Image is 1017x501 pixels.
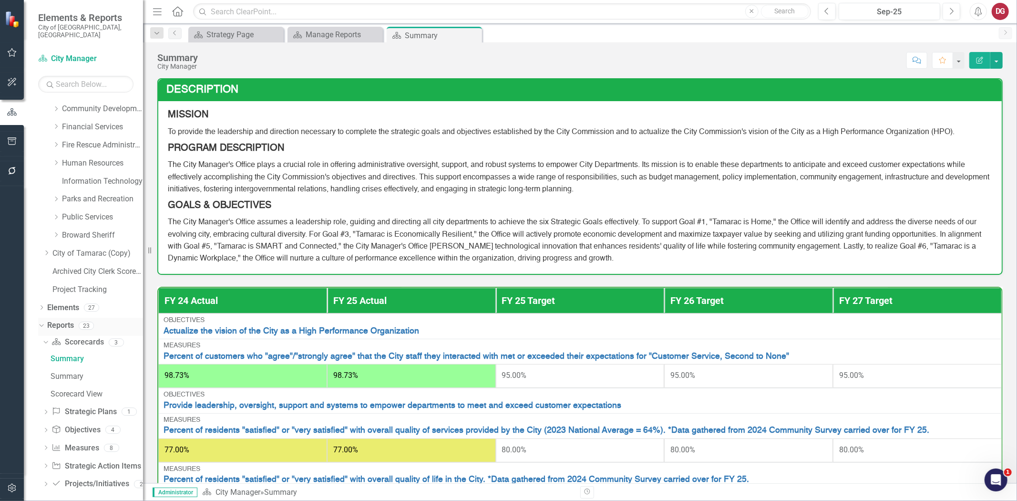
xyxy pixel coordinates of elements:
strong: GOALS & OBJECTIVES [168,201,271,210]
div: 4 [105,426,121,434]
span: 98.73% [333,371,358,380]
div: Measures [164,466,996,473]
span: 95.00% [502,371,527,380]
a: Parks and Recreation [62,194,143,205]
a: Strategic Plans [51,407,116,417]
img: ClearPoint Strategy [5,11,21,28]
span: Elements & Reports [38,12,134,23]
td: Double-Click to Edit Right Click for Context Menu [158,462,1002,488]
input: Search Below... [38,76,134,93]
a: Percent of customers who "agree"/"strongly agree" that the City staff they interacted with met or... [164,352,996,361]
a: Actualize the vision of the City as a High Performance Organization [164,327,996,336]
div: 3 [109,338,124,346]
a: Public Services [62,212,143,223]
a: Archived City Clerk Scorecard [52,266,143,277]
a: Strategy Page [191,29,281,41]
input: Search ClearPoint... [193,3,811,20]
a: Reports [47,320,74,331]
span: 77.00% [164,445,189,454]
div: Sep-25 [842,6,937,18]
span: 1 [1004,469,1012,476]
a: Strategic Action Items [51,461,141,472]
span: 77.00% [333,445,358,454]
div: Strategy Page [206,29,281,41]
td: Double-Click to Edit Right Click for Context Menu [158,413,1002,438]
div: Manage Reports [306,29,380,41]
a: Human Resources [62,158,143,169]
div: Summary [405,30,480,42]
span: 80.00% [502,445,527,454]
small: City of [GEOGRAPHIC_DATA], [GEOGRAPHIC_DATA] [38,23,134,39]
span: 98.73% [164,371,189,380]
td: Double-Click to Edit Right Click for Context Menu [158,313,1002,339]
div: Summary [157,52,198,63]
div: » [202,487,573,498]
h3: Description [166,84,997,95]
a: Percent of residents "satisfied" or "very satisfied" with overall quality of life in the City. *D... [164,475,996,484]
div: 23 [79,322,94,330]
a: Scorecards [51,337,103,348]
span: Search [774,7,795,15]
div: Objectives [164,391,996,398]
a: Financial Services [62,122,143,133]
div: 1 [122,408,137,416]
button: Sep-25 [839,3,940,20]
a: Project Tracking [52,284,143,295]
div: City Manager [157,63,198,70]
td: Double-Click to Edit Right Click for Context Menu [158,339,1002,364]
a: City Manager [38,53,134,64]
a: Scorecard View [48,386,143,402]
a: Fire Rescue Administration [62,140,143,151]
div: Summary [51,372,143,381]
a: Elements [47,303,79,313]
strong: MISSION [168,110,208,120]
a: Measures [51,443,99,454]
div: Summary [51,355,143,363]
button: Search [761,5,809,18]
div: Measures [164,417,996,424]
a: City Manager [216,488,260,497]
a: Summary [48,351,143,366]
a: Broward Sheriff [62,230,143,241]
strong: PROGRAM DESCRIPTION [168,144,284,153]
a: Manage Reports [290,29,380,41]
a: Provide leadership, oversight, support and systems to empower departments to meet and exceed cust... [164,401,996,410]
span: 95.00% [839,371,864,380]
div: 2 [134,480,149,488]
td: Double-Click to Edit Right Click for Context Menu [158,388,1002,413]
a: Information Technology [62,176,143,187]
div: Scorecard View [51,390,143,398]
div: Objectives [164,317,996,324]
iframe: Intercom live chat [985,469,1007,491]
a: Summary [48,369,143,384]
a: Projects/Initiatives [51,479,129,490]
span: 80.00% [839,445,864,454]
span: To provide the leadership and direction necessary to complete the strategic goals and objectives ... [168,128,955,136]
span: Administrator [153,488,197,497]
a: Percent of residents "satisfied" or "very satisfied" with overall quality of services provided by... [164,426,996,435]
span: The City Manager's Office assumes a leadership role, guiding and directing all city departments t... [168,219,981,262]
span: 95.00% [670,371,695,380]
div: Summary [264,488,297,497]
div: 8 [104,444,119,452]
a: Objectives [51,425,100,436]
button: DG [992,3,1009,20]
span: The City Manager's Office plays a crucial role in offering administrative oversight, support, and... [168,161,989,193]
a: Community Development [62,104,143,115]
div: 27 [84,303,99,312]
a: City of Tamarac (Copy) [52,248,143,259]
div: Measures [164,342,996,349]
span: 80.00% [670,445,695,454]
